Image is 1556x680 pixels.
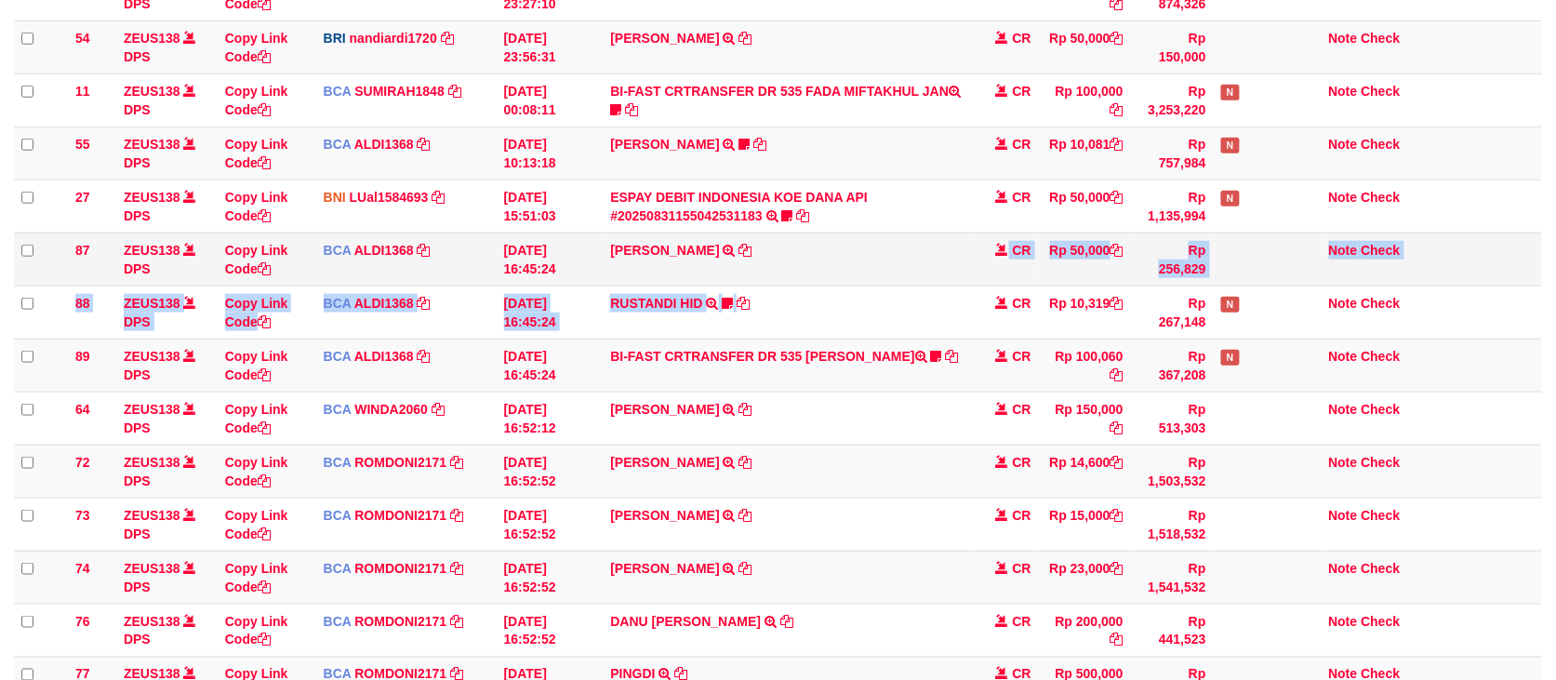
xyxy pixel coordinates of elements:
span: BRI [324,31,346,46]
a: ZEUS138 [124,190,180,205]
a: Check [1362,349,1401,364]
span: 74 [75,561,90,576]
td: [DATE] 10:13:18 [497,127,604,180]
td: [DATE] 16:52:12 [497,392,604,445]
td: Rp 367,208 [1131,339,1214,392]
a: Copy Rp 10,319 to clipboard [1110,296,1124,311]
span: Has Note [1221,297,1240,313]
a: Check [1362,31,1401,46]
a: Copy Rp 10,081 to clipboard [1110,137,1124,152]
span: BCA [324,402,352,417]
a: Note [1329,296,1358,311]
td: [DATE] 16:52:52 [497,551,604,604]
td: [DATE] 15:51:03 [497,180,604,233]
a: ZEUS138 [124,84,180,99]
span: CR [1013,31,1031,46]
a: Note [1329,190,1358,205]
span: CR [1013,402,1031,417]
td: Rp 10,319 [1039,286,1131,339]
span: CR [1013,561,1031,576]
span: 55 [75,137,90,152]
a: Copy ALDI1368 to clipboard [418,349,431,364]
a: ROMDONI2171 [354,614,446,629]
td: Rp 50,000 [1039,20,1131,73]
span: 72 [75,455,90,470]
td: Rp 1,503,532 [1131,445,1214,498]
td: DPS [116,498,218,551]
a: Copy Link Code [225,31,288,64]
a: ZEUS138 [124,561,180,576]
a: Copy DIKRI KAMALUDIN to clipboard [739,508,752,523]
span: BCA [324,84,352,99]
td: DPS [116,392,218,445]
span: CR [1013,614,1031,629]
td: Rp 1,518,532 [1131,498,1214,551]
td: [DATE] 16:52:52 [497,445,604,498]
td: Rp 14,600 [1039,445,1131,498]
td: DPS [116,445,218,498]
a: ZEUS138 [124,243,180,258]
a: Note [1329,614,1358,629]
a: Copy BI-FAST CRTRANSFER DR 535 FADA MIFTAKHUL JAN to clipboard [625,102,638,117]
span: BCA [324,508,352,523]
a: ROMDONI2171 [354,508,446,523]
a: Check [1362,614,1401,629]
a: [PERSON_NAME] [610,243,719,258]
a: Copy ALDI1368 to clipboard [418,137,431,152]
a: ZEUS138 [124,31,180,46]
a: Copy WINDA2060 to clipboard [432,402,445,417]
td: BI-FAST CRTRANSFER DR 535 [PERSON_NAME] [603,339,973,392]
td: Rp 200,000 [1039,604,1131,657]
td: DPS [116,339,218,392]
a: Check [1362,84,1401,99]
a: ZEUS138 [124,402,180,417]
a: Copy Link Code [225,296,288,329]
a: Note [1329,349,1358,364]
a: ROMDONI2171 [354,455,446,470]
a: Note [1329,508,1358,523]
td: Rp 150,000 [1039,392,1131,445]
a: Copy Link Code [225,508,288,541]
a: Copy Link Code [225,137,288,170]
a: ROMDONI2171 [354,561,446,576]
a: Copy BI-FAST CRTRANSFER DR 535 DANI MAULANA to clipboard [946,349,959,364]
a: Copy DANU ARI NUGRAHA to clipboard [780,614,793,629]
td: Rp 10,081 [1039,127,1131,180]
a: Copy Rp 50,000 to clipboard [1110,190,1124,205]
a: Copy Rp 150,000 to clipboard [1110,420,1124,435]
a: [PERSON_NAME] [610,508,719,523]
a: Copy Link Code [225,561,288,594]
a: Copy ROMDONI2171 to clipboard [450,455,463,470]
a: Copy ALDI1368 to clipboard [418,243,431,258]
span: 64 [75,402,90,417]
span: CR [1013,190,1031,205]
td: Rp 15,000 [1039,498,1131,551]
a: nandiardi1720 [350,31,437,46]
a: Copy Rp 100,060 to clipboard [1110,367,1124,382]
a: Copy LUal1584693 to clipboard [432,190,445,205]
a: Copy RUSTANDI HID to clipboard [737,296,750,311]
span: 11 [75,84,90,99]
a: WINDA2060 [354,402,428,417]
span: 54 [75,31,90,46]
a: [PERSON_NAME] [610,561,719,576]
td: DPS [116,73,218,127]
span: 73 [75,508,90,523]
span: 88 [75,296,90,311]
a: Note [1329,455,1358,470]
a: Check [1362,243,1401,258]
a: [PERSON_NAME] [610,455,719,470]
td: Rp 3,253,220 [1131,73,1214,127]
a: SUMIRAH1848 [354,84,444,99]
a: Copy ISMULLAH SARAGIH to clipboard [739,402,752,417]
td: Rp 150,000 [1131,20,1214,73]
td: DPS [116,180,218,233]
a: Note [1329,84,1358,99]
a: Copy ALDI1368 to clipboard [418,296,431,311]
a: Copy ESPAY DEBIT INDONESIA KOE DANA API #20250831155042531183 to clipboard [797,208,810,223]
span: 89 [75,349,90,364]
a: Check [1362,561,1401,576]
td: Rp 100,060 [1039,339,1131,392]
a: ZEUS138 [124,137,180,152]
span: BCA [324,349,352,364]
